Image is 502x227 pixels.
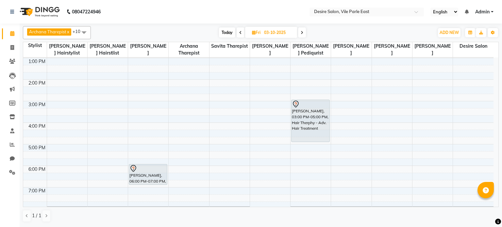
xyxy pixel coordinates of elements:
span: Fri [250,30,262,35]
span: savita Tharepist [209,42,250,50]
span: Archana Tharepist [29,29,66,34]
span: [PERSON_NAME] [250,42,290,57]
span: [PERSON_NAME] [331,42,371,57]
button: ADD NEW [438,28,460,37]
div: 2:00 PM [27,80,47,87]
div: 6:00 PM [27,166,47,173]
div: 1:00 PM [27,58,47,65]
span: ADD NEW [440,30,459,35]
div: 4:00 PM [27,123,47,130]
div: [PERSON_NAME], 03:00 PM-05:00 PM, Hair Therphy - Adv. Hair Treatment [292,100,329,142]
span: desire salon [453,42,494,50]
div: Stylist [23,42,47,49]
span: Today [219,27,235,38]
span: [PERSON_NAME] [128,42,168,57]
input: 2025-10-03 [262,28,295,38]
span: [PERSON_NAME] [372,42,412,57]
span: +10 [73,29,85,34]
div: [PERSON_NAME], 06:00 PM-07:00 PM, Premium Facial - Hifu Medi. [129,164,167,185]
span: [PERSON_NAME] Hairstylist [47,42,87,57]
div: 3:00 PM [27,101,47,108]
img: logo [17,3,61,21]
b: 08047224946 [72,3,101,21]
div: 7:00 PM [27,187,47,194]
span: 1 / 1 [32,212,41,219]
span: [PERSON_NAME] [412,42,453,57]
span: [PERSON_NAME] Hairstlist [88,42,128,57]
div: 5:00 PM [27,144,47,151]
span: Admin [475,8,490,15]
span: Archana Tharepist [169,42,209,57]
span: [PERSON_NAME] Pediqurist [291,42,331,57]
a: x [66,29,69,34]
